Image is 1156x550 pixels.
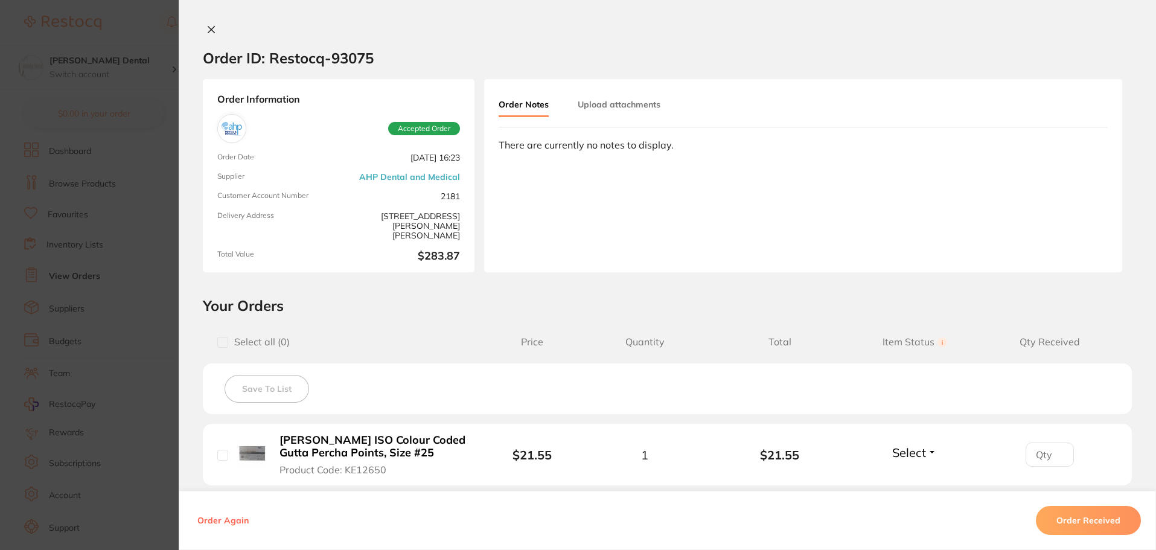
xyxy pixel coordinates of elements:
[513,447,552,462] b: $21.55
[217,94,460,104] strong: Order Information
[194,515,252,526] button: Order Again
[388,122,460,135] span: Accepted Order
[641,448,648,462] span: 1
[499,139,1108,150] div: There are currently no notes to display.
[279,464,386,475] span: Product Code: KE12650
[1036,506,1141,535] button: Order Received
[712,336,848,348] span: Total
[343,153,460,162] span: [DATE] 16:23
[982,336,1117,348] span: Qty Received
[217,250,334,263] span: Total Value
[577,336,712,348] span: Quantity
[276,433,470,476] button: [PERSON_NAME] ISO Colour Coded Gutta Percha Points, Size #25 Product Code: KE12650
[203,296,1132,315] h2: Your Orders
[225,375,309,403] button: Save To List
[892,445,926,460] span: Select
[237,439,267,468] img: Kerr ISO Colour Coded Gutta Percha Points, Size #25
[279,434,466,459] b: [PERSON_NAME] ISO Colour Coded Gutta Percha Points, Size #25
[203,49,374,67] h2: Order ID: Restocq- 93075
[499,94,549,117] button: Order Notes
[217,153,334,162] span: Order Date
[487,336,577,348] span: Price
[220,117,243,140] img: AHP Dental and Medical
[578,94,660,115] button: Upload attachments
[343,211,460,240] span: [STREET_ADDRESS][PERSON_NAME][PERSON_NAME]
[848,336,983,348] span: Item Status
[217,211,334,240] span: Delivery Address
[217,172,334,182] span: Supplier
[343,191,460,201] span: 2181
[889,445,940,460] button: Select
[217,191,334,201] span: Customer Account Number
[359,172,460,182] a: AHP Dental and Medical
[228,336,290,348] span: Select all ( 0 )
[1026,443,1074,467] input: Qty
[712,448,848,462] b: $21.55
[343,250,460,263] b: $283.87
